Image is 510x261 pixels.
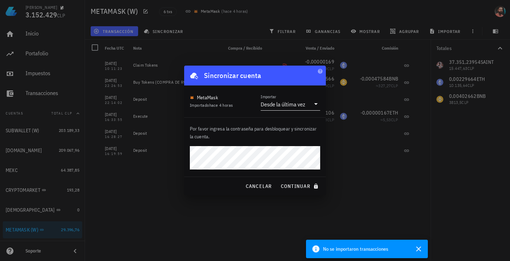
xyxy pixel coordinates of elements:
div: Desde la última vez [261,101,305,108]
p: Por favor ingresa la contraseña para desbloquear y sincronizar la cuenta. [190,125,320,140]
span: hace 4 horas [209,102,233,108]
span: continuar [280,183,320,189]
label: Importar [261,94,276,99]
div: ImportarDesde la última vez [261,98,320,110]
button: continuar [278,180,323,193]
div: Sincronizar cuenta [204,70,261,81]
span: No se importaron transacciones [323,245,388,253]
img: SVG_MetaMask_Icon_Color.svg [190,95,194,100]
button: cancelar [242,180,274,193]
div: MetaMask [197,94,218,101]
span: Importado [190,102,233,108]
span: cancelar [245,183,272,189]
